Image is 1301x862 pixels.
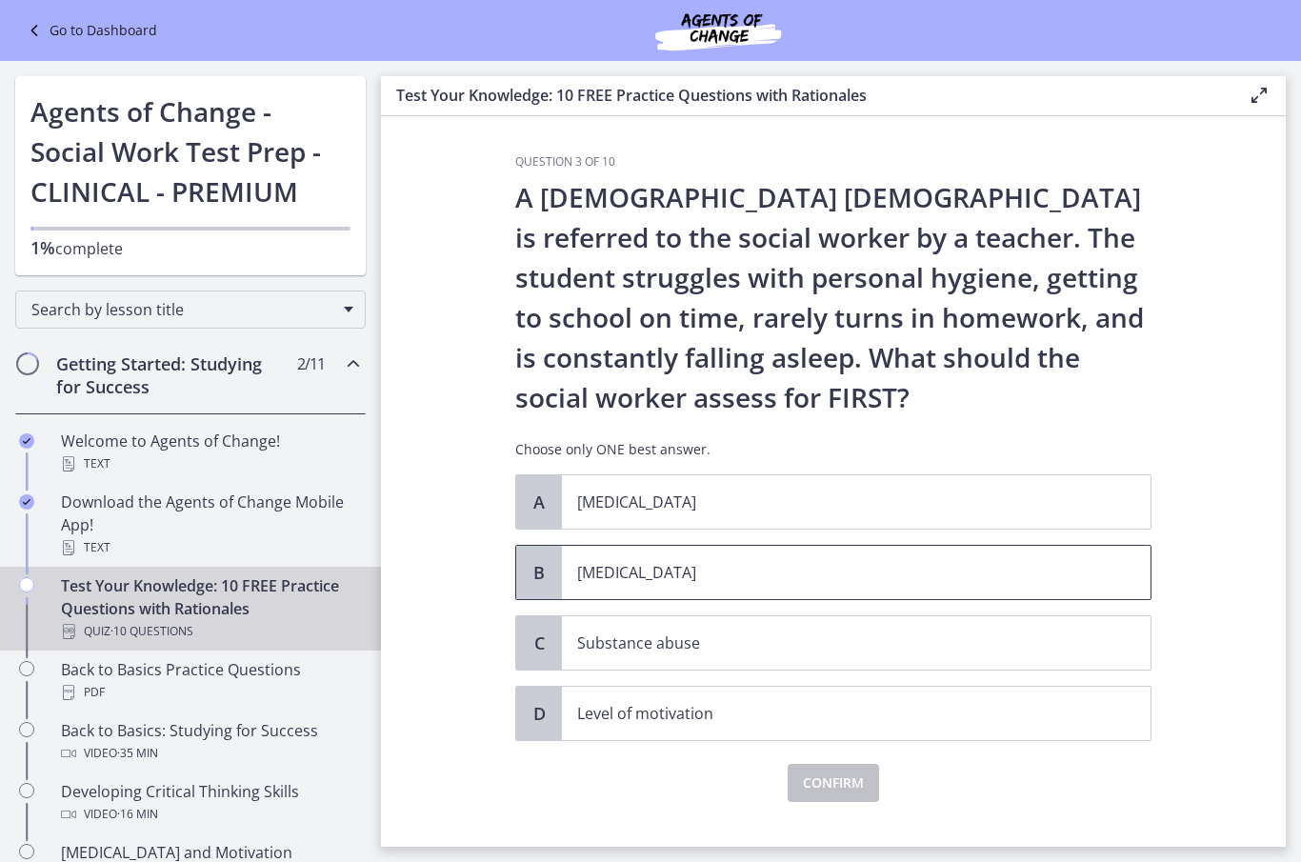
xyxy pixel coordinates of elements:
i: Completed [19,433,34,449]
img: Agents of Change [604,8,832,53]
h3: Question 3 of 10 [515,154,1151,170]
span: D [528,702,550,725]
span: C [528,631,550,654]
h2: Getting Started: Studying for Success [56,352,289,398]
p: Substance abuse [577,631,1097,654]
span: 2 / 11 [297,352,325,375]
div: Back to Basics: Studying for Success [61,719,358,765]
div: Video [61,742,358,765]
h3: Test Your Knowledge: 10 FREE Practice Questions with Rationales [396,84,1217,107]
span: Search by lesson title [31,299,334,320]
span: Confirm [803,772,864,794]
h1: Agents of Change - Social Work Test Prep - CLINICAL - PREMIUM [30,91,350,211]
span: · 35 min [117,742,158,765]
a: Go to Dashboard [23,19,157,42]
span: · 16 min [117,803,158,826]
p: Level of motivation [577,702,1097,725]
i: Completed [19,494,34,510]
span: B [528,561,550,584]
span: 1% [30,236,55,259]
p: [MEDICAL_DATA] [577,561,1097,584]
div: Video [61,803,358,826]
div: Back to Basics Practice Questions [61,658,358,704]
div: Text [61,452,358,475]
div: Test Your Knowledge: 10 FREE Practice Questions with Rationales [61,574,358,643]
p: Choose only ONE best answer. [515,440,1151,459]
span: · 10 Questions [110,620,193,643]
div: Quiz [61,620,358,643]
div: Download the Agents of Change Mobile App! [61,491,358,559]
span: A [528,491,550,513]
div: Search by lesson title [15,291,366,329]
button: Confirm [788,764,879,802]
div: Welcome to Agents of Change! [61,430,358,475]
p: complete [30,236,350,260]
div: PDF [61,681,358,704]
div: Developing Critical Thinking Skills [61,780,358,826]
div: Text [61,536,358,559]
p: A [DEMOGRAPHIC_DATA] [DEMOGRAPHIC_DATA] is referred to the social worker by a teacher. The studen... [515,177,1151,417]
p: [MEDICAL_DATA] [577,491,1097,513]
